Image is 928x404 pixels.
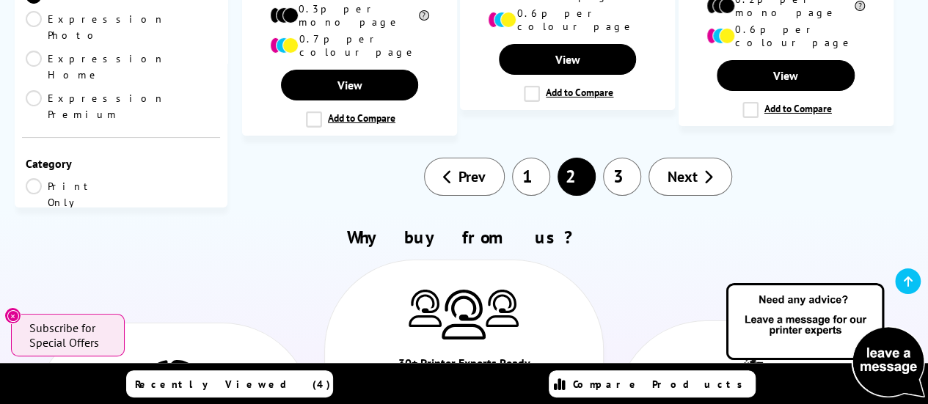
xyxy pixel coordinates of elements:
button: Close [4,307,21,324]
span: Compare Products [573,378,750,391]
a: View [717,60,854,91]
li: 0.6p per colour page [488,7,647,33]
a: 1 [512,158,550,196]
span: Recently Viewed (4) [135,378,331,391]
a: Recently Viewed (4) [126,370,333,397]
a: View [499,44,636,75]
a: Print Only [26,178,121,210]
li: 0.6p per colour page [706,23,866,49]
label: Add to Compare [524,86,613,102]
a: Expression Home [26,51,165,83]
li: 0.7p per colour page [270,32,429,59]
label: Add to Compare [742,102,832,118]
span: Prev [458,167,486,186]
a: Next [648,158,732,196]
div: 30+ Printer Experts Ready to Take Your Call [395,354,533,397]
img: Open Live Chat window [723,281,928,401]
a: Compare Products [549,370,756,397]
li: 0.3p per mono page [270,2,429,29]
a: Expression Photo [26,11,165,43]
img: Printer Experts [486,290,519,327]
span: Next [668,167,698,186]
a: Prev [424,158,505,196]
label: Add to Compare [306,111,395,128]
img: Printer Experts [442,290,486,340]
img: Printer Experts [409,290,442,327]
a: View [281,70,418,100]
span: Subscribe for Special Offers [29,320,110,350]
a: 3 [603,158,641,196]
a: Expression Premium [26,90,165,122]
h2: Why buy from us? [28,226,900,249]
div: Category [26,156,216,171]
